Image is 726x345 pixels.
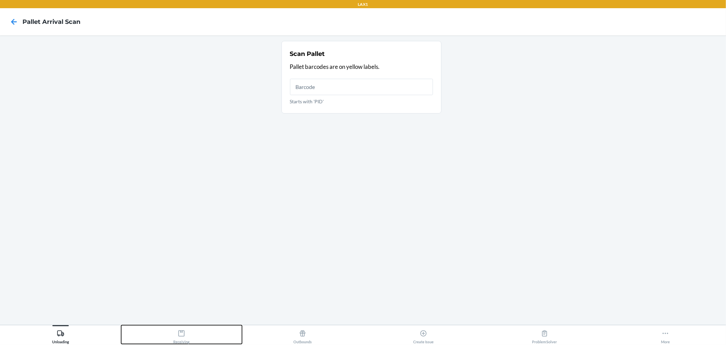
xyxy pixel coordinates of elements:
input: Starts with 'PID' [290,79,433,95]
div: Problem Solver [532,327,557,344]
div: Create Issue [413,327,434,344]
h4: Pallet Arrival Scan [22,17,80,26]
button: Outbounds [242,325,363,344]
button: Problem Solver [484,325,605,344]
button: Receiving [121,325,242,344]
p: LAX1 [358,1,368,7]
p: Starts with 'PID' [290,98,433,105]
div: Outbounds [293,327,312,344]
div: More [661,327,670,344]
div: Receiving [173,327,190,344]
button: Create Issue [363,325,484,344]
div: Unloading [52,327,69,344]
p: Pallet barcodes are on yellow labels. [290,62,433,71]
h2: Scan Pallet [290,49,325,58]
